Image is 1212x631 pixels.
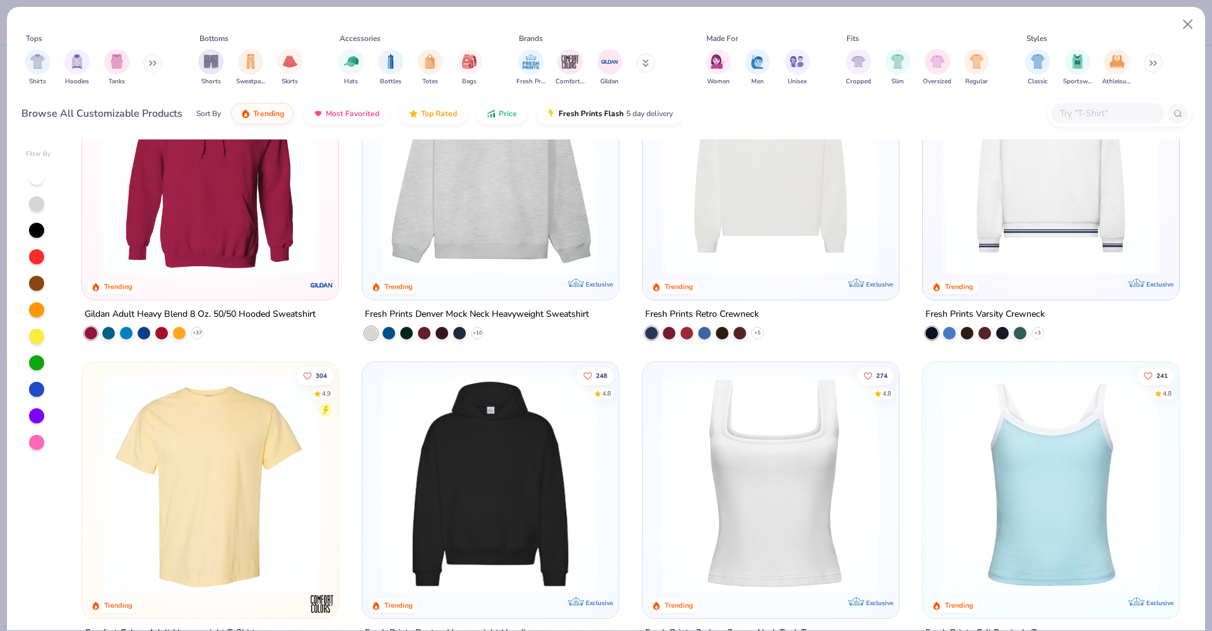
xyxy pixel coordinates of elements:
[546,109,556,119] img: flash.gif
[519,33,543,44] div: Brands
[316,372,328,379] span: 304
[788,77,807,86] span: Unisex
[95,375,326,593] img: 029b8af0-80e6-406f-9fdc-fdf898547912
[597,49,622,86] button: filter button
[751,54,764,69] img: Men Image
[499,109,517,119] span: Price
[555,77,585,86] span: Comfort Colors
[537,103,682,124] button: Fresh Prints Flash5 day delivery
[521,52,540,71] img: Fresh Prints Image
[965,77,988,86] span: Regular
[1063,49,1092,86] div: filter for Sportswear
[313,109,323,119] img: most_fav.gif
[25,49,50,86] div: filter for Shirts
[1102,77,1131,86] span: Athleisure
[104,49,129,86] div: filter for Tanks
[25,49,50,86] button: filter button
[399,103,466,124] button: Top Rated
[866,280,893,288] span: Exclusive
[1176,13,1200,37] button: Close
[1035,329,1041,337] span: + 3
[586,280,613,288] span: Exclusive
[866,598,893,606] span: Exclusive
[1031,54,1045,69] img: Classic Image
[309,591,335,616] img: Comfort Colors logo
[457,49,482,86] button: filter button
[790,54,804,69] img: Unisex Image
[846,77,871,86] span: Cropped
[857,367,894,384] button: Like
[1059,106,1156,121] input: Try "T-Shirt"
[706,49,731,86] button: filter button
[1071,54,1084,69] img: Sportswear Image
[655,375,886,593] img: 94a2aa95-cd2b-4983-969b-ecd512716e9a
[846,49,871,86] button: filter button
[561,52,579,71] img: Comfort Colors Image
[516,49,545,86] div: filter for Fresh Prints
[244,54,258,69] img: Sweatpants Image
[1138,367,1174,384] button: Like
[201,77,221,86] span: Shorts
[340,33,381,44] div: Accessories
[297,367,334,384] button: Like
[95,56,326,274] img: 01756b78-01f6-4cc6-8d8a-3c30c1a0c8ac
[785,49,810,86] button: filter button
[711,54,725,69] img: Women Image
[555,49,585,86] div: filter for Comfort Colors
[64,49,90,86] div: filter for Hoodies
[196,108,221,119] div: Sort By
[923,49,951,86] div: filter for Oversized
[344,77,358,86] span: Hats
[516,49,545,86] button: filter button
[236,77,265,86] span: Sweatpants
[597,49,622,86] div: filter for Gildan
[29,77,46,86] span: Shirts
[1102,49,1131,86] div: filter for Athleisure
[882,389,891,398] div: 4.8
[577,367,614,384] button: Like
[516,77,545,86] span: Fresh Prints
[26,33,42,44] div: Tops
[204,54,218,69] img: Shorts Image
[380,77,401,86] span: Bottles
[754,329,761,337] span: + 5
[745,49,770,86] button: filter button
[193,329,202,337] span: + 37
[457,49,482,86] div: filter for Bags
[323,389,331,398] div: 4.9
[846,49,871,86] div: filter for Cropped
[462,54,476,69] img: Bags Image
[930,54,944,69] img: Oversized Image
[923,77,951,86] span: Oversized
[1110,54,1124,69] img: Athleisure Image
[104,49,129,86] button: filter button
[1025,49,1050,86] div: filter for Classic
[110,54,124,69] img: Tanks Image
[338,49,364,86] button: filter button
[1146,598,1173,606] span: Exclusive
[26,150,51,159] div: Filter By
[417,49,443,86] button: filter button
[64,49,90,86] button: filter button
[198,49,223,86] button: filter button
[1026,33,1047,44] div: Styles
[1063,49,1092,86] button: filter button
[253,109,284,119] span: Trending
[596,372,607,379] span: 248
[378,49,403,86] button: filter button
[283,54,297,69] img: Skirts Image
[282,77,298,86] span: Skirts
[891,77,904,86] span: Slim
[85,307,316,322] div: Gildan Adult Heavy Blend 8 Oz. 50/50 Hooded Sweatshirt
[199,33,229,44] div: Bottoms
[559,109,624,119] span: Fresh Prints Flash
[422,77,438,86] span: Totes
[344,54,359,69] img: Hats Image
[970,54,984,69] img: Regular Image
[236,49,265,86] div: filter for Sweatpants
[851,54,865,69] img: Cropped Image
[936,56,1167,274] img: 4d4398e1-a86f-4e3e-85fd-b9623566810e
[936,375,1167,593] img: a25d9891-da96-49f3-a35e-76288174bf3a
[645,307,759,322] div: Fresh Prints Retro Crewneck
[626,107,673,121] span: 5 day delivery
